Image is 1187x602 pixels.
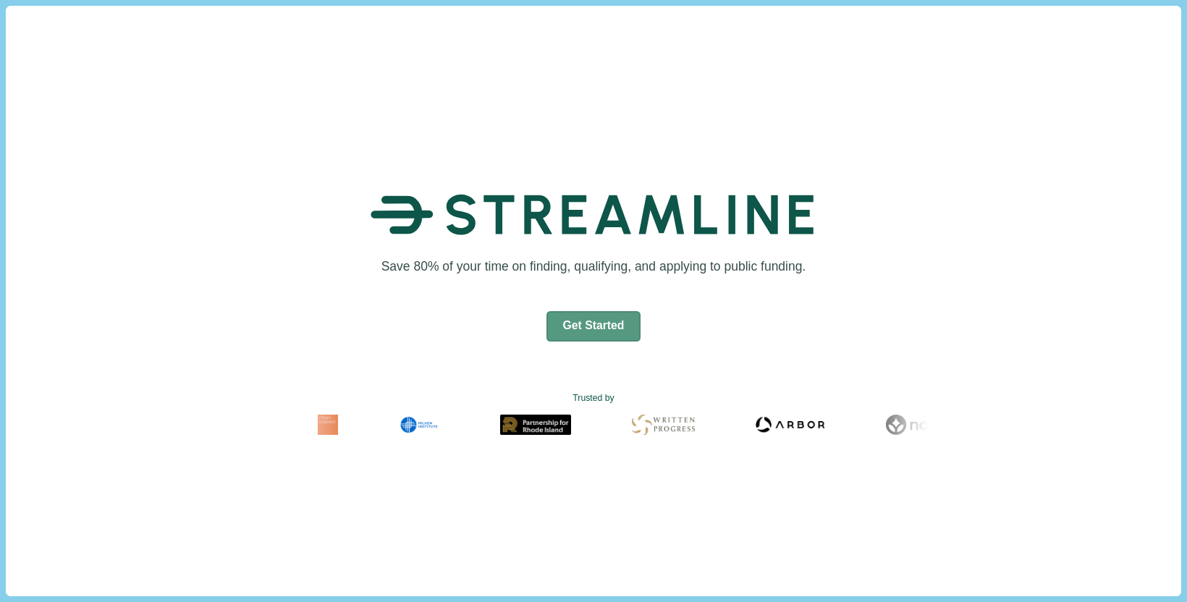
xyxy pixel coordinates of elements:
[371,174,816,255] img: Streamline Climate Logo
[886,415,946,435] img: Noya Logo
[573,392,614,405] text: Trusted by
[546,311,641,342] button: Get Started
[399,415,439,435] img: Milken Institute Logo
[632,415,695,435] img: Written Progress Logo
[376,258,811,276] h1: Save 80% of your time on finding, qualifying, and applying to public funding.
[756,415,825,435] img: Arbor Logo
[318,415,338,435] img: Fram Energy Logo
[500,415,571,435] img: Partnership for Rhode Island Logo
